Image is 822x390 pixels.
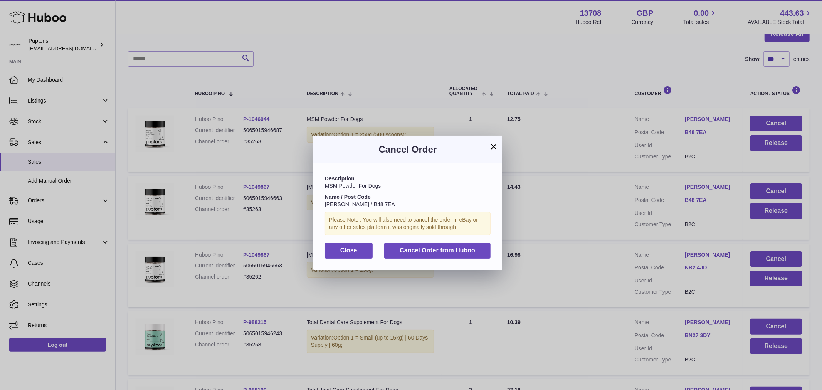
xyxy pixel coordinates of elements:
[325,183,381,189] span: MSM Powder For Dogs
[325,194,371,200] strong: Name / Post Code
[325,201,395,207] span: [PERSON_NAME] / B48 7EA
[384,243,491,259] button: Cancel Order from Huboo
[325,212,491,235] div: Please Note : You will also need to cancel the order in eBay or any other sales platform it was o...
[325,175,355,182] strong: Description
[340,247,357,254] span: Close
[325,143,491,156] h3: Cancel Order
[400,247,475,254] span: Cancel Order from Huboo
[325,243,373,259] button: Close
[489,142,498,151] button: ×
